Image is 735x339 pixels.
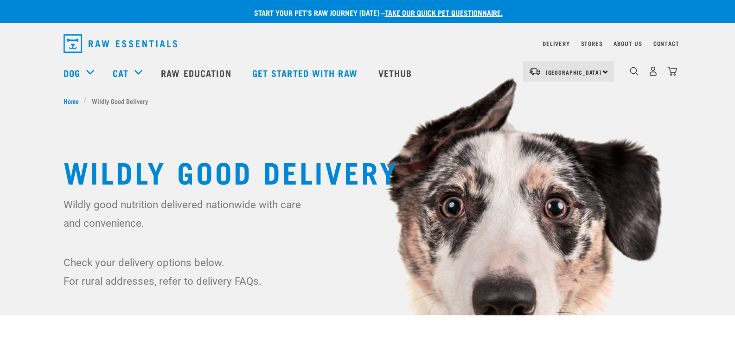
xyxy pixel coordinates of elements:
a: Delivery [543,42,569,45]
img: home-icon-1@2x.png [630,67,639,76]
span: Home [64,96,79,106]
a: Dog [64,66,80,80]
h1: Wildly Good Delivery [64,154,672,188]
a: About Us [614,42,642,45]
img: Raw Essentials Logo [64,34,177,53]
a: Raw Education [152,54,243,91]
span: [GEOGRAPHIC_DATA] [546,70,602,74]
a: Stores [581,42,603,45]
nav: dropdown navigation [56,31,679,57]
a: Cat [113,66,128,80]
a: Home [64,96,84,106]
img: van-moving.png [529,67,541,76]
p: Check your delivery options below. For rural addresses, refer to delivery FAQs. [64,253,307,290]
a: Get started with Raw [243,54,369,91]
a: Vethub [369,54,424,91]
a: take our quick pet questionnaire. [385,10,503,14]
img: user.png [648,66,658,76]
a: Contact [653,42,679,45]
p: Wildly good nutrition delivered nationwide with care and convenience. [64,195,307,232]
nav: breadcrumbs [64,96,672,106]
img: home-icon@2x.png [667,66,677,76]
